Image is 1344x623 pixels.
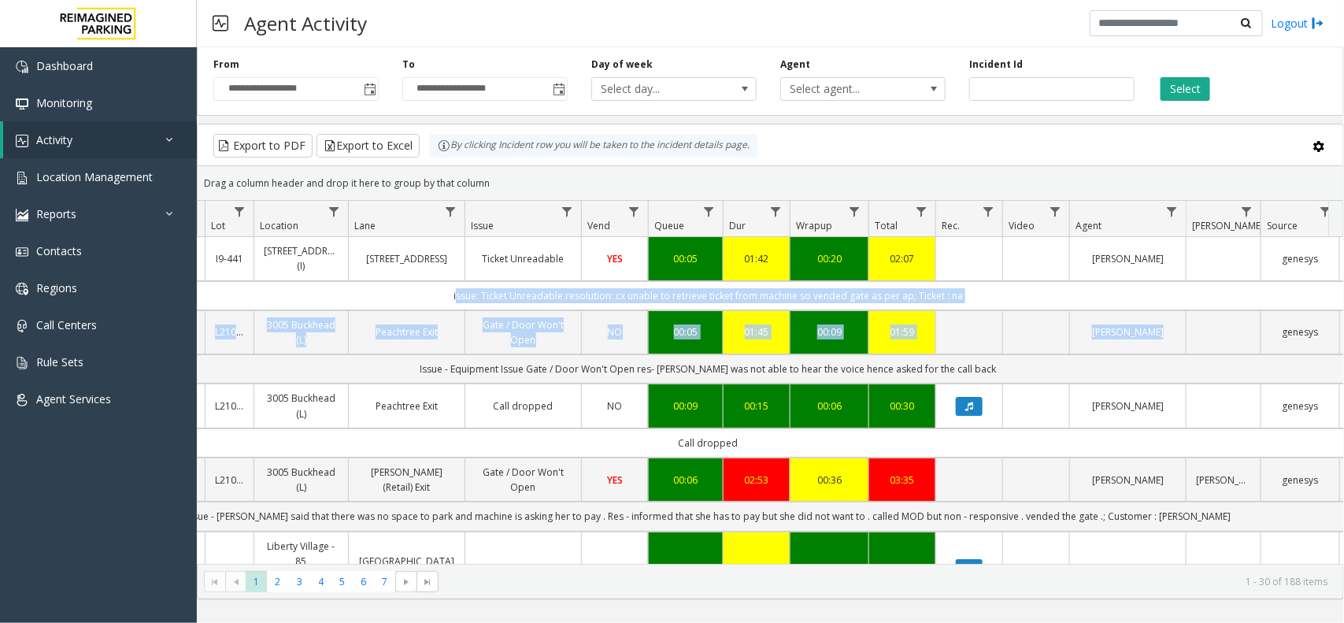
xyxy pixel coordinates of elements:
a: Lane Filter Menu [440,201,461,222]
span: Page 1 [246,571,267,592]
a: 00:06 [800,399,859,413]
a: 00:20 [800,251,859,266]
a: Gate / Door Won't Open [475,465,572,495]
a: Video Filter Menu [1045,201,1066,222]
span: YES [607,252,623,265]
span: Page 6 [353,571,374,592]
a: 02:53 [733,473,780,488]
span: Activity [36,132,72,147]
img: 'icon' [16,394,28,406]
button: Export to PDF [213,134,313,158]
a: [GEOGRAPHIC_DATA] - 85 [PERSON_NAME] [358,554,455,584]
img: 'icon' [16,135,28,147]
a: 01:59 [879,324,926,339]
span: Agent [1076,219,1101,232]
span: Location [260,219,298,232]
span: YES [607,473,623,487]
a: Ticket Unreadable [475,251,572,266]
a: genesys [1271,473,1330,488]
span: Queue [654,219,684,232]
a: Call dropped [475,399,572,413]
span: Select agent... [781,78,912,100]
a: 00:05 [658,324,713,339]
span: Regions [36,280,77,295]
span: Go to the last page [417,571,438,593]
a: L21082601 [215,399,244,413]
label: To [402,57,415,72]
a: 01:43 [879,561,926,576]
div: 00:09 [658,399,713,413]
a: Gate / Door Won't Open [475,317,572,347]
a: Peachtree Exit [358,324,455,339]
img: 'icon' [16,209,28,221]
span: Agent Services [36,391,111,406]
span: Rec. [942,219,960,232]
a: Peachtree Exit [358,399,455,413]
a: 02:07 [879,251,926,266]
a: YES [591,251,639,266]
a: [STREET_ADDRESS] [358,251,455,266]
img: pageIcon [213,4,228,43]
div: Drag a column header and drop it here to group by that column [198,169,1343,197]
button: Select [1161,77,1210,101]
a: [PERSON_NAME] [1079,324,1176,339]
a: [STREET_ADDRESS] (I) [264,243,339,273]
a: 01:34 [733,561,780,576]
a: [PERSON_NAME] [1196,473,1251,488]
span: Contacts [36,243,82,258]
a: Liberty Village - 85 [PERSON_NAME] (I) [264,539,339,599]
a: Activity [3,121,197,158]
img: logout [1312,15,1324,32]
img: 'icon' [16,357,28,369]
label: Incident Id [969,57,1023,72]
a: Logout [1271,15,1324,32]
span: Call Centers [36,317,97,332]
img: 'icon' [16,61,28,73]
span: YES [607,562,623,575]
span: Wrapup [796,219,832,232]
a: [PERSON_NAME] [1079,473,1176,488]
a: Issue Filter Menu [557,201,578,222]
span: Source [1267,219,1298,232]
a: 00:15 [733,399,780,413]
a: Location Filter Menu [324,201,345,222]
a: NO [591,399,639,413]
a: I9-441 [215,251,244,266]
img: 'icon' [16,320,28,332]
img: 'icon' [16,246,28,258]
a: 00:36 [800,473,859,488]
a: Parker Filter Menu [1236,201,1257,222]
span: NO [608,325,623,339]
span: Go to the next page [395,571,417,593]
label: Day of week [591,57,653,72]
h3: Agent Activity [236,4,375,43]
a: Queue Filter Menu [698,201,720,222]
div: 00:05 [658,251,713,266]
a: 01:42 [733,251,780,266]
span: Toggle popup [361,78,378,100]
div: 00:00 [658,561,713,576]
a: 00:30 [879,399,926,413]
img: 'icon' [16,172,28,184]
div: Data table [198,201,1343,564]
a: [PERSON_NAME] [1079,251,1176,266]
span: Dashboard [36,58,93,73]
a: YES [591,561,639,576]
a: NO [591,324,639,339]
a: 3005 Buckhead (L) [264,465,339,495]
a: 03:35 [879,473,926,488]
label: From [213,57,239,72]
a: genesys [1271,324,1330,339]
a: Rec. Filter Menu [978,201,999,222]
span: Monitoring [36,95,92,110]
a: Source Filter Menu [1315,201,1336,222]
